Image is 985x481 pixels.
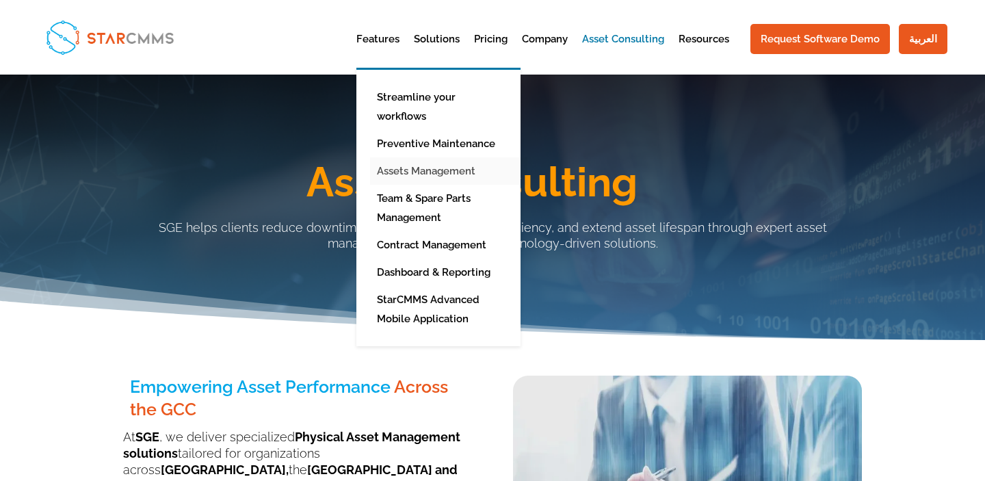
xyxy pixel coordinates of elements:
[123,220,862,252] p: SGE helps clients reduce downtime, improve maintenance efficiency, and extend asset lifespan thro...
[130,376,448,419] span: Across the GCC
[370,286,527,333] a: StarCMMS Advanced Mobile Application
[135,430,159,444] b: SGE
[414,34,460,68] a: Solutions
[750,24,890,54] a: Request Software Demo
[750,333,985,481] iframe: Chat Widget
[370,83,527,130] a: Streamline your workflows
[370,259,527,286] a: Dashboard & Reporting
[522,34,568,68] a: Company
[370,157,527,185] a: Assets Management
[899,24,947,54] a: العربية
[582,34,664,68] a: Asset Consulting
[370,231,527,259] a: Contract Management
[679,34,729,68] a: Resources
[356,34,399,68] a: Features
[40,14,179,60] img: StarCMMS
[474,34,508,68] a: Pricing
[370,130,527,157] a: Preventive Maintenance
[130,376,391,397] span: Empowering Asset Performance
[82,161,862,209] h1: Asset Consulting
[370,185,527,231] a: Team & Spare Parts Management
[161,463,289,477] b: [GEOGRAPHIC_DATA],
